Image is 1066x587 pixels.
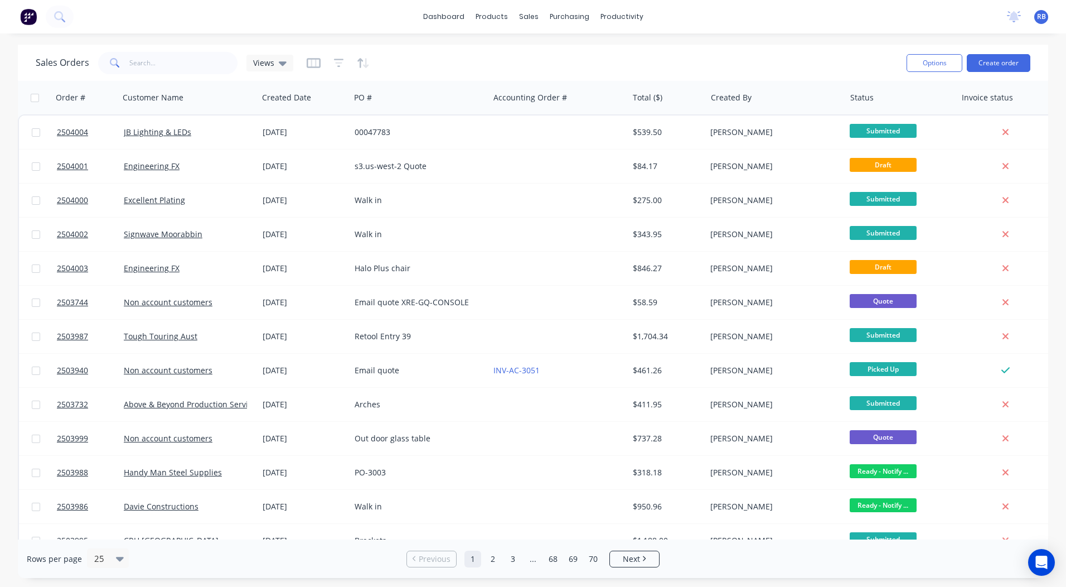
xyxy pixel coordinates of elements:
[57,433,88,444] span: 2503999
[505,551,521,567] a: Page 3
[57,252,124,285] a: 2504003
[633,195,698,206] div: $275.00
[513,8,544,25] div: sales
[711,92,752,103] div: Created By
[710,297,834,308] div: [PERSON_NAME]
[124,535,219,546] a: CRH [GEOGRAPHIC_DATA]
[263,229,346,240] div: [DATE]
[124,365,212,376] a: Non account customers
[57,490,124,523] a: 2503986
[418,8,470,25] a: dashboard
[633,501,698,512] div: $950.96
[710,127,834,138] div: [PERSON_NAME]
[57,524,124,557] a: 2503995
[57,229,88,240] span: 2504002
[850,362,917,376] span: Picked Up
[57,331,88,342] span: 2503987
[710,399,834,410] div: [PERSON_NAME]
[850,294,917,308] span: Quote
[124,263,180,273] a: Engineering FX
[124,229,202,239] a: Signwave Moorabbin
[710,433,834,444] div: [PERSON_NAME]
[124,433,212,444] a: Non account customers
[402,551,664,567] ul: Pagination
[710,195,834,206] div: [PERSON_NAME]
[57,501,88,512] span: 2503986
[57,535,88,546] span: 2503995
[633,229,698,240] div: $343.95
[124,297,212,307] a: Non account customers
[355,229,478,240] div: Walk in
[355,467,478,478] div: PO-3003
[595,8,649,25] div: productivity
[355,195,478,206] div: Walk in
[633,467,698,478] div: $318.18
[710,331,834,342] div: [PERSON_NAME]
[710,501,834,512] div: [PERSON_NAME]
[57,297,88,308] span: 2503744
[355,535,478,546] div: Brackets
[633,263,698,274] div: $846.27
[124,195,185,205] a: Excellent Plating
[470,8,513,25] div: products
[57,195,88,206] span: 2504000
[1037,12,1046,22] span: RB
[263,161,346,172] div: [DATE]
[850,226,917,240] span: Submitted
[57,116,124,149] a: 2504004
[850,396,917,410] span: Submitted
[57,184,124,217] a: 2504000
[57,422,124,455] a: 2503999
[710,467,834,478] div: [PERSON_NAME]
[27,554,82,565] span: Rows per page
[850,124,917,138] span: Submitted
[633,127,698,138] div: $539.50
[354,92,372,103] div: PO #
[57,354,124,387] a: 2503940
[253,57,274,69] span: Views
[57,218,124,251] a: 2504002
[263,263,346,274] div: [DATE]
[124,331,197,341] a: Tough Touring Aust
[710,229,834,240] div: [PERSON_NAME]
[124,127,191,137] a: JB Lighting & LEDs
[57,456,124,489] a: 2503988
[710,263,834,274] div: [PERSON_NAME]
[633,365,698,376] div: $461.26
[355,331,478,342] div: Retool Entry 39
[967,54,1030,72] button: Create order
[263,399,346,410] div: [DATE]
[545,551,561,567] a: Page 68
[633,399,698,410] div: $411.95
[565,551,582,567] a: Page 69
[419,554,450,565] span: Previous
[263,535,346,546] div: [DATE]
[263,433,346,444] div: [DATE]
[850,158,917,172] span: Draft
[1028,549,1055,576] div: Open Intercom Messenger
[263,501,346,512] div: [DATE]
[710,161,834,172] div: [PERSON_NAME]
[633,297,698,308] div: $58.59
[57,467,88,478] span: 2503988
[123,92,183,103] div: Customer Name
[57,388,124,421] a: 2503732
[36,57,89,68] h1: Sales Orders
[355,433,478,444] div: Out door glass table
[57,399,88,410] span: 2503732
[585,551,602,567] a: Page 70
[850,532,917,546] span: Submitted
[610,554,659,565] a: Next page
[850,92,874,103] div: Status
[57,286,124,319] a: 2503744
[525,551,541,567] a: Jump forward
[962,92,1013,103] div: Invoice status
[56,92,85,103] div: Order #
[493,92,567,103] div: Accounting Order #
[57,365,88,376] span: 2503940
[263,365,346,376] div: [DATE]
[850,430,917,444] span: Quote
[355,501,478,512] div: Walk in
[355,297,478,308] div: Email quote XRE-GQ-CONSOLE
[57,263,88,274] span: 2504003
